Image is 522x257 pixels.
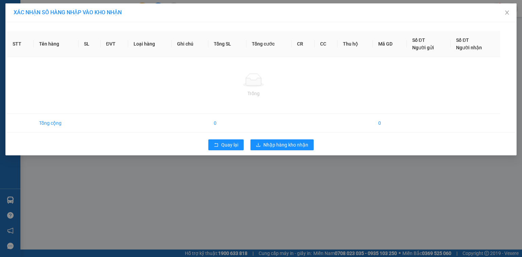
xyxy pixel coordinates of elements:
[128,31,172,57] th: Loại hàng
[208,139,244,150] button: rollbackQuay lại
[34,114,79,133] td: Tổng cộng
[208,114,246,133] td: 0
[256,142,261,148] span: download
[14,9,122,16] span: XÁC NHẬN SỐ HÀNG NHẬP VÀO KHO NHẬN
[214,142,219,148] span: rollback
[250,139,314,150] button: downloadNhập hàng kho nhận
[456,45,482,50] span: Người nhận
[34,31,79,57] th: Tên hàng
[101,31,128,57] th: ĐVT
[373,114,407,133] td: 0
[456,37,469,43] span: Số ĐT
[412,37,425,43] span: Số ĐT
[7,31,34,57] th: STT
[246,31,292,57] th: Tổng cước
[337,31,373,57] th: Thu hộ
[79,31,101,57] th: SL
[221,141,238,149] span: Quay lại
[504,10,510,15] span: close
[208,31,246,57] th: Tổng SL
[315,31,337,57] th: CC
[172,31,208,57] th: Ghi chú
[263,141,308,149] span: Nhập hàng kho nhận
[373,31,407,57] th: Mã GD
[13,90,495,97] div: Trống
[412,45,434,50] span: Người gửi
[292,31,314,57] th: CR
[498,3,517,22] button: Close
